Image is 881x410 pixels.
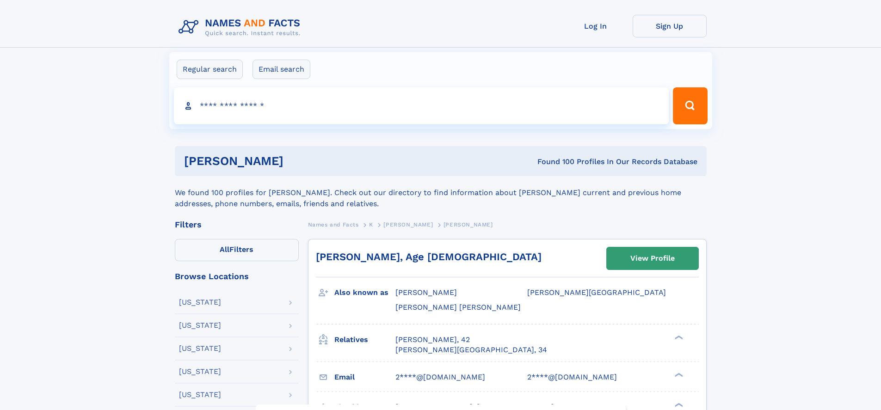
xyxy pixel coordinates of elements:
label: Regular search [177,60,243,79]
div: [US_STATE] [179,368,221,375]
input: search input [174,87,669,124]
span: [PERSON_NAME] [PERSON_NAME] [395,303,521,312]
span: K [369,221,373,228]
h3: Email [334,369,395,385]
a: Sign Up [633,15,707,37]
a: Names and Facts [308,219,359,230]
a: Log In [559,15,633,37]
a: [PERSON_NAME], 42 [395,335,470,345]
div: [US_STATE] [179,322,221,329]
label: Filters [175,239,299,261]
div: Filters [175,220,299,229]
div: We found 100 profiles for [PERSON_NAME]. Check out our directory to find information about [PERSO... [175,176,707,209]
button: Search Button [673,87,707,124]
div: [US_STATE] [179,345,221,352]
div: Found 100 Profiles In Our Records Database [410,157,697,167]
div: ❯ [672,372,684,378]
div: ❯ [672,402,684,408]
span: [PERSON_NAME] [383,221,433,228]
img: Logo Names and Facts [175,15,308,40]
div: ❯ [672,334,684,340]
h3: Relatives [334,332,395,348]
a: K [369,219,373,230]
div: View Profile [630,248,675,269]
span: [PERSON_NAME] [444,221,493,228]
span: [PERSON_NAME] [395,288,457,297]
a: [PERSON_NAME], Age [DEMOGRAPHIC_DATA] [316,251,542,263]
a: [PERSON_NAME][GEOGRAPHIC_DATA], 34 [395,345,547,355]
h3: Also known as [334,285,395,300]
span: [PERSON_NAME][GEOGRAPHIC_DATA] [527,288,666,297]
a: [PERSON_NAME] [383,219,433,230]
div: [US_STATE] [179,299,221,306]
a: View Profile [607,247,698,269]
div: [US_STATE] [179,391,221,398]
h1: [PERSON_NAME] [184,155,411,167]
div: Browse Locations [175,272,299,281]
label: Email search [253,60,310,79]
span: All [220,245,229,254]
